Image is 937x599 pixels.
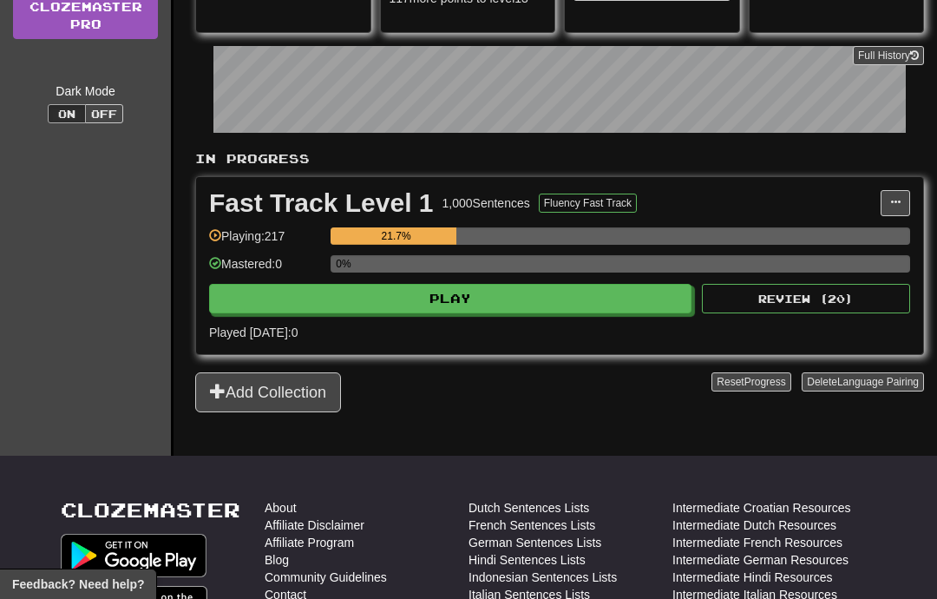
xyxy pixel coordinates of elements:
a: French Sentences Lists [468,517,595,534]
a: Intermediate French Resources [672,534,842,551]
span: Language Pairing [837,376,919,388]
div: Fast Track Level 1 [209,190,434,216]
span: Played [DATE]: 0 [209,326,298,339]
button: Play [209,284,691,313]
button: ResetProgress [711,372,790,392]
a: Dutch Sentences Lists [468,499,589,517]
p: In Progress [195,150,924,168]
a: Intermediate Croatian Resources [672,499,850,517]
a: Intermediate Hindi Resources [672,569,832,586]
span: Open feedback widget [12,576,144,593]
button: Fluency Fast Track [539,194,637,213]
button: On [48,104,86,123]
a: Affiliate Program [265,534,354,551]
a: Blog [265,551,289,569]
a: Community Guidelines [265,569,387,586]
div: 1,000 Sentences [442,194,530,212]
button: Review (20) [702,284,910,313]
a: About [265,499,297,517]
a: Clozemaster [61,499,240,521]
a: Hindi Sentences Lists [468,551,586,569]
a: Intermediate German Resources [672,551,849,569]
button: Add Collection [195,372,341,412]
button: Full History [853,46,924,65]
button: Off [85,104,123,123]
a: German Sentences Lists [468,534,601,551]
a: Indonesian Sentences Lists [468,569,617,586]
a: Affiliate Disclaimer [265,517,364,534]
div: 21.7% [336,227,456,245]
span: Progress [744,376,786,388]
a: Intermediate Dutch Resources [672,517,836,534]
button: DeleteLanguage Pairing [802,372,924,392]
div: Mastered: 0 [209,255,322,284]
div: Playing: 217 [209,227,322,256]
div: Dark Mode [13,82,158,100]
img: Get it on Google Play [61,534,206,577]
